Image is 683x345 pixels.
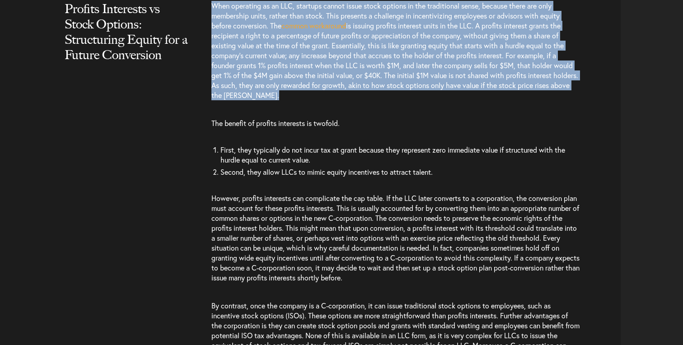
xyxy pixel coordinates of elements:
[281,21,346,30] a: common workaround
[211,193,580,282] span: However, profits interests can complicate the cap table. If the LLC later converts to a corporati...
[65,1,191,80] h2: Profits Interests vs Stock Options: Structuring Equity for a Future Conversion
[211,21,578,100] span: is issuing profits interest units in the LLC. A profits interest grants the recipient a right to ...
[220,145,565,164] span: First, they typically do not incur tax at grant because they represent zero immediate value if st...
[220,167,433,177] span: Second, they allow LLCs to mimic equity incentives to attract talent.
[211,1,560,30] span: When operating as an LLC, startups cannot issue stock options in the traditional sense, because t...
[211,118,340,128] span: The benefit of profits interests is twofold.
